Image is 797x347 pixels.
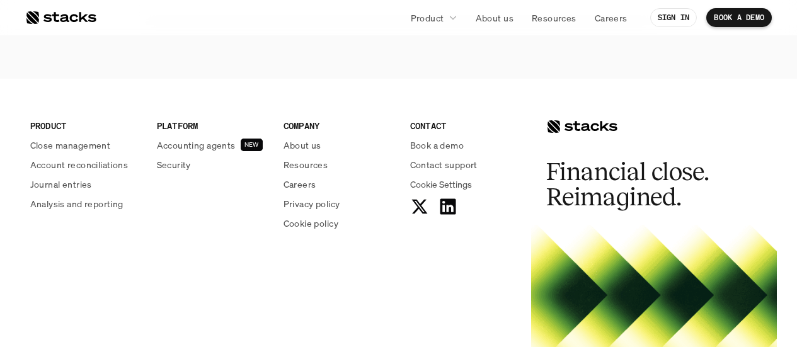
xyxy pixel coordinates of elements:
[706,8,772,27] a: BOOK A DEMO
[284,178,316,191] p: Careers
[410,178,472,191] span: Cookie Settings
[284,197,340,210] p: Privacy policy
[410,139,522,152] a: Book a demo
[658,13,690,22] p: SIGN IN
[587,6,635,29] a: Careers
[532,11,576,25] p: Resources
[410,119,522,132] p: CONTACT
[157,139,268,152] a: Accounting agentsNEW
[157,139,236,152] p: Accounting agents
[30,178,142,191] a: Journal entries
[411,11,444,25] p: Product
[410,158,522,171] a: Contact support
[714,13,764,22] p: BOOK A DEMO
[284,217,338,230] p: Cookie policy
[595,11,628,25] p: Careers
[468,6,521,29] a: About us
[410,158,478,171] p: Contact support
[284,217,395,230] a: Cookie policy
[284,158,328,171] p: Resources
[284,158,395,171] a: Resources
[30,178,92,191] p: Journal entries
[157,158,191,171] p: Security
[524,6,584,29] a: Resources
[30,139,142,152] a: Close management
[284,119,395,132] p: COMPANY
[30,197,123,210] p: Analysis and reporting
[30,197,142,210] a: Analysis and reporting
[157,158,268,171] a: Security
[410,139,464,152] p: Book a demo
[476,11,513,25] p: About us
[30,119,142,132] p: PRODUCT
[650,8,697,27] a: SIGN IN
[30,158,142,171] a: Account reconciliations
[284,178,395,191] a: Careers
[284,139,321,152] p: About us
[30,139,111,152] p: Close management
[244,141,259,149] h2: NEW
[546,159,735,210] h2: Financial close. Reimagined.
[30,158,129,171] p: Account reconciliations
[284,139,395,152] a: About us
[410,178,472,191] button: Cookie Trigger
[157,119,268,132] p: PLATFORM
[284,197,395,210] a: Privacy policy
